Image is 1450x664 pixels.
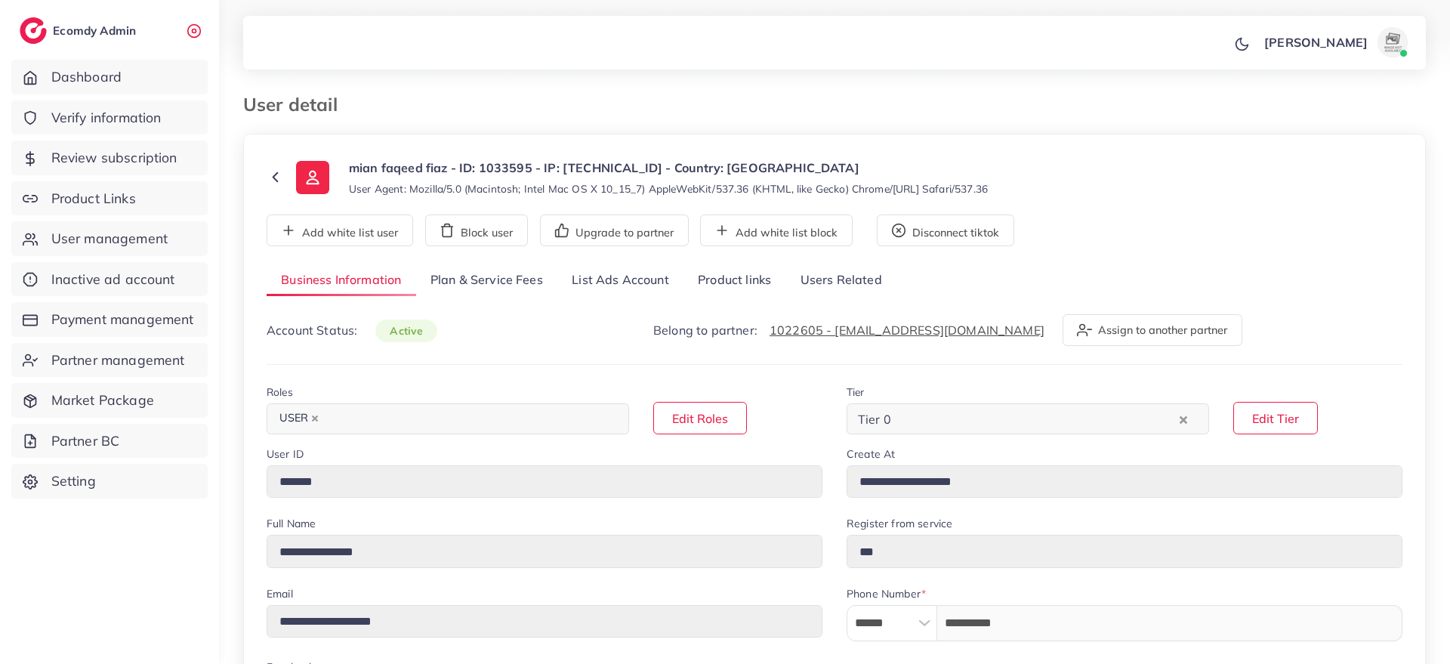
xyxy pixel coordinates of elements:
[1063,314,1242,346] button: Assign to another partner
[296,161,329,194] img: ic-user-info.36bf1079.svg
[1264,33,1368,51] p: [PERSON_NAME]
[425,215,528,246] button: Block user
[11,262,208,297] a: Inactive ad account
[267,321,437,340] p: Account Status:
[416,264,557,297] a: Plan & Service Fees
[847,586,926,601] label: Phone Number
[11,343,208,378] a: Partner management
[540,215,689,246] button: Upgrade to partner
[53,23,140,38] h2: Ecomdy Admin
[267,586,293,601] label: Email
[847,403,1209,434] div: Search for option
[311,415,319,422] button: Deselect USER
[653,321,1044,339] p: Belong to partner:
[349,159,988,177] p: mian faqeed fiaz - ID: 1033595 - IP: [TECHNICAL_ID] - Country: [GEOGRAPHIC_DATA]
[700,215,853,246] button: Add white list block
[11,464,208,499] a: Setting
[51,270,175,289] span: Inactive ad account
[847,385,865,400] label: Tier
[267,516,316,531] label: Full Name
[683,264,785,297] a: Product links
[51,148,177,168] span: Review subscription
[11,141,208,175] a: Review subscription
[557,264,683,297] a: List Ads Account
[11,424,208,459] a: Partner BC
[847,516,952,531] label: Register from service
[243,94,350,116] h3: User detail
[51,471,96,491] span: Setting
[847,446,895,462] label: Create At
[785,264,896,297] a: Users Related
[11,383,208,418] a: Market Package
[1377,27,1408,57] img: avatar
[349,181,988,196] small: User Agent: Mozilla/5.0 (Macintosh; Intel Mac OS X 10_15_7) AppleWebKit/537.36 (KHTML, like Gecko...
[51,189,136,208] span: Product Links
[375,320,437,342] span: active
[51,108,162,128] span: Verify information
[51,67,122,87] span: Dashboard
[20,17,140,44] a: logoEcomdy Admin
[11,181,208,216] a: Product Links
[653,402,747,434] button: Edit Roles
[11,221,208,256] a: User management
[1256,27,1414,57] a: [PERSON_NAME]avatar
[327,407,609,431] input: Search for option
[51,431,120,451] span: Partner BC
[51,229,168,249] span: User management
[267,215,413,246] button: Add white list user
[267,264,416,297] a: Business Information
[11,100,208,135] a: Verify information
[770,323,1044,338] a: 1022605 - [EMAIL_ADDRESS][DOMAIN_NAME]
[51,310,194,329] span: Payment management
[855,408,894,431] span: Tier 0
[1180,410,1187,428] button: Clear Selected
[877,215,1014,246] button: Disconnect tiktok
[11,60,208,94] a: Dashboard
[20,17,47,44] img: logo
[1233,402,1318,434] button: Edit Tier
[267,446,304,462] label: User ID
[267,403,629,434] div: Search for option
[267,385,293,400] label: Roles
[11,302,208,337] a: Payment management
[51,391,154,410] span: Market Package
[51,351,185,370] span: Partner management
[273,408,325,429] span: USER
[896,407,1176,431] input: Search for option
